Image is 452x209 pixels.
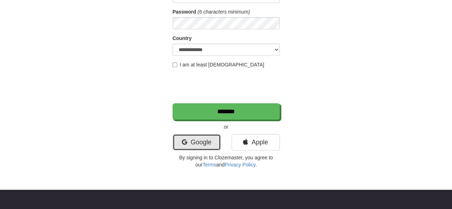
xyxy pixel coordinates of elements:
[198,9,250,15] em: (6 characters minimum)
[203,162,216,168] a: Terms
[173,154,280,168] p: By signing in to Clozemaster, you agree to our and .
[173,8,196,15] label: Password
[173,72,281,100] iframe: reCAPTCHA
[173,123,280,130] p: or
[173,61,264,68] label: I am at least [DEMOGRAPHIC_DATA]
[173,35,192,42] label: Country
[232,134,280,150] a: Apple
[173,63,177,67] input: I am at least [DEMOGRAPHIC_DATA]
[224,162,255,168] a: Privacy Policy
[173,134,221,150] a: Google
